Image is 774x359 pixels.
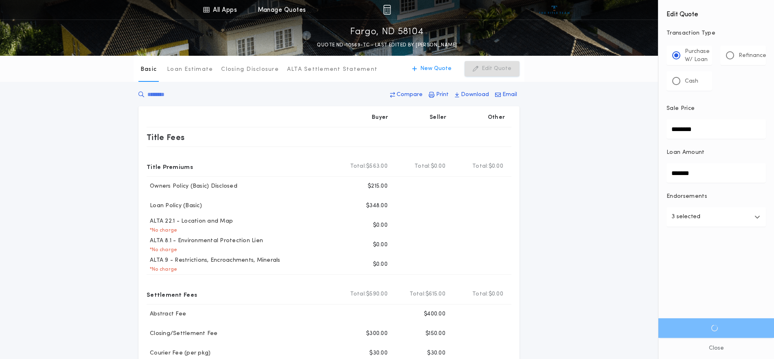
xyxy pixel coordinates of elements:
[140,66,157,74] p: Basic
[452,88,491,102] button: Download
[667,193,766,201] p: Endorsements
[465,61,520,77] button: Edit Quote
[350,26,424,39] p: Fargo, ND 58104
[430,114,447,122] p: Seller
[472,290,489,298] b: Total:
[388,88,425,102] button: Compare
[147,160,193,173] p: Title Premiums
[739,52,766,60] p: Refinance
[667,163,766,183] input: Loan Amount
[147,182,237,190] p: Owners Policy (Basic) Disclosed
[502,91,517,99] p: Email
[366,202,388,210] p: $348.00
[383,5,391,15] img: img
[431,162,445,171] span: $0.00
[436,91,449,99] p: Print
[671,212,700,222] p: 3 selected
[397,91,423,99] p: Compare
[667,149,705,157] p: Loan Amount
[488,114,505,122] p: Other
[424,310,445,318] p: $400.00
[425,330,445,338] p: $150.00
[427,349,445,357] p: $30.00
[410,290,426,298] b: Total:
[414,162,431,171] b: Total:
[489,162,503,171] span: $0.00
[539,6,570,14] img: vs-icon
[667,119,766,139] input: Sale Price
[287,66,377,74] p: ALTA Settlement Statement
[373,221,388,230] p: $0.00
[147,256,281,265] p: ALTA 9 - Restrictions, Encroachments, Minerals
[147,217,233,225] p: ALTA 22.1 - Location and Map
[667,105,695,113] p: Sale Price
[685,77,698,85] p: Cash
[372,114,388,122] p: Buyer
[425,290,445,298] span: $615.00
[420,65,452,73] p: New Quote
[147,202,202,210] p: Loan Policy (Basic)
[147,227,177,234] p: * No charge
[667,207,766,227] button: 3 selected
[147,247,177,253] p: * No charge
[472,162,489,171] b: Total:
[482,65,511,73] p: Edit Quote
[658,338,774,359] button: Close
[373,260,388,269] p: $0.00
[667,5,766,20] h4: Edit Quote
[685,48,710,64] p: Purchase W/ Loan
[147,288,197,301] p: Settlement Fees
[404,61,460,77] button: New Quote
[350,290,366,298] b: Total:
[147,131,185,144] p: Title Fees
[426,88,451,102] button: Print
[221,66,279,74] p: Closing Disclosure
[366,290,388,298] span: $590.00
[366,330,388,338] p: $300.00
[461,91,489,99] p: Download
[368,182,388,190] p: $215.00
[317,41,457,49] p: QUOTE ND-10569-TC - LAST EDITED BY [PERSON_NAME]
[489,290,503,298] span: $0.00
[493,88,520,102] button: Email
[369,349,388,357] p: $30.00
[147,237,263,245] p: ALTA 8.1 - Environmental Protection Lien
[147,330,218,338] p: Closing/Settlement Fee
[350,162,366,171] b: Total:
[147,349,210,357] p: Courier Fee (per pkg)
[147,266,177,273] p: * No charge
[167,66,213,74] p: Loan Estimate
[667,29,766,37] p: Transaction Type
[366,162,388,171] span: $563.00
[373,241,388,249] p: $0.00
[147,310,186,318] p: Abstract Fee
